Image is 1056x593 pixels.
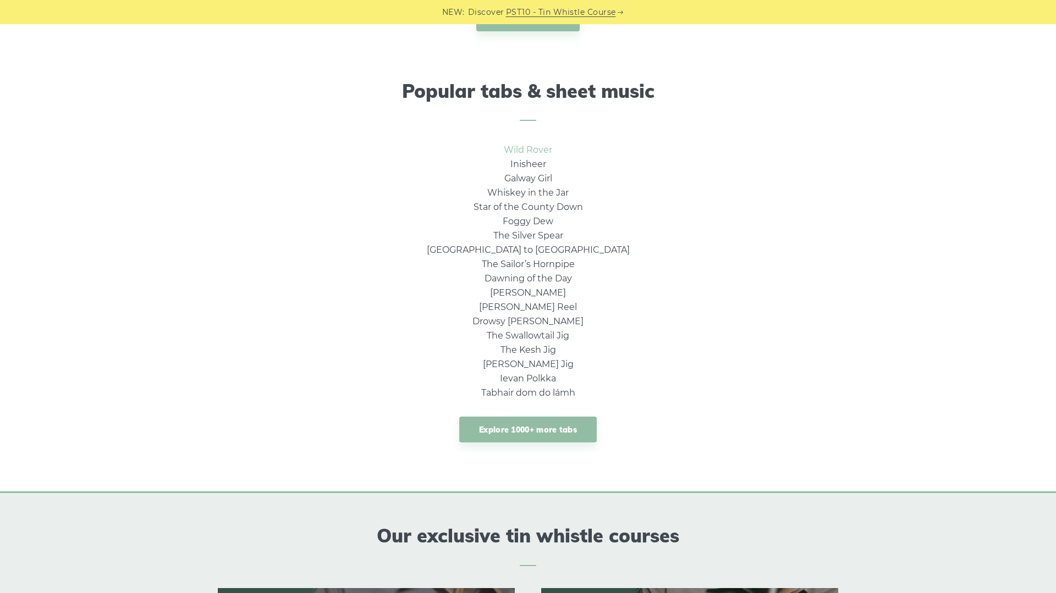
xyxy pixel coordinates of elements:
[218,525,838,566] h2: Our exclusive tin whistle courses
[468,6,504,19] span: Discover
[500,373,556,384] a: Ievan Polkka
[459,417,597,442] a: Explore 1000+ more tabs
[474,202,583,212] a: Star of the County Down
[487,330,569,341] a: The Swallowtail Jig
[490,287,566,298] a: [PERSON_NAME]
[506,6,616,19] a: PST10 - Tin Whistle Course
[504,173,552,184] a: Galway Girl
[503,216,553,226] a: Foggy Dew
[487,187,569,198] a: Whiskey in the Jar
[481,387,575,398] a: Tabhair dom do lámh
[501,345,556,355] a: The Kesh Jig
[442,6,465,19] span: NEW:
[479,302,577,312] a: [PERSON_NAME] Reel
[427,245,630,255] a: [GEOGRAPHIC_DATA] to [GEOGRAPHIC_DATA]
[218,80,838,121] h2: Popular tabs & sheet music
[493,230,563,241] a: The Silver Spear
[485,273,572,284] a: Dawning of the Day
[510,159,546,169] a: Inisheer
[483,359,574,369] a: [PERSON_NAME] Jig
[504,145,552,155] a: Wild Rover
[482,259,575,269] a: The Sailor’s Hornpipe
[472,316,584,326] a: Drowsy [PERSON_NAME]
